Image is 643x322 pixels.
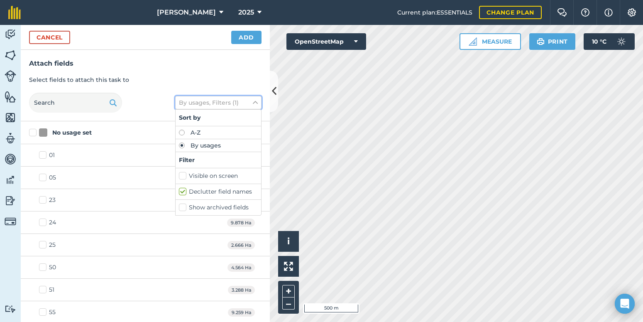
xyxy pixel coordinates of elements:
button: i [278,231,299,252]
button: 10 °C [584,33,635,50]
img: svg+xml;base64,PD94bWwgdmVyc2lvbj0iMS4wIiBlbmNvZGluZz0idXRmLTgiPz4KPCEtLSBHZW5lcmF0b3I6IEFkb2JlIE... [5,153,16,165]
img: svg+xml;base64,PHN2ZyB4bWxucz0iaHR0cDovL3d3dy53My5vcmcvMjAwMC9zdmciIHdpZHRoPSIxNyIgaGVpZ2h0PSIxNy... [604,7,613,17]
img: svg+xml;base64,PHN2ZyB4bWxucz0iaHR0cDovL3d3dy53My5vcmcvMjAwMC9zdmciIHdpZHRoPSIxOSIgaGVpZ2h0PSIyNC... [537,37,545,47]
label: Visible on screen [179,172,258,180]
img: svg+xml;base64,PHN2ZyB4bWxucz0iaHR0cDovL3d3dy53My5vcmcvMjAwMC9zdmciIHdpZHRoPSIxOSIgaGVpZ2h0PSIyNC... [109,98,117,108]
img: svg+xml;base64,PD94bWwgdmVyc2lvbj0iMS4wIiBlbmNvZGluZz0idXRmLTgiPz4KPCEtLSBHZW5lcmF0b3I6IEFkb2JlIE... [5,305,16,313]
span: 3.288 Ha [228,286,255,295]
div: 55 [49,308,56,317]
img: Four arrows, one pointing top left, one top right, one bottom right and the last bottom left [284,262,293,271]
div: 01 [49,151,55,160]
span: [PERSON_NAME] [157,7,216,17]
div: 24 [49,218,56,227]
button: OpenStreetMap [286,33,366,50]
h3: Attach fields [29,58,262,69]
label: By usages [179,143,258,148]
input: Search [29,93,122,113]
img: svg+xml;base64,PD94bWwgdmVyc2lvbj0iMS4wIiBlbmNvZGluZz0idXRmLTgiPz4KPCEtLSBHZW5lcmF0b3I6IEFkb2JlIE... [5,132,16,145]
span: 10 ° C [592,33,606,50]
button: + [282,285,295,297]
img: svg+xml;base64,PHN2ZyB4bWxucz0iaHR0cDovL3d3dy53My5vcmcvMjAwMC9zdmciIHdpZHRoPSI1NiIgaGVpZ2h0PSI2MC... [5,49,16,61]
a: Change plan [479,6,542,19]
img: Two speech bubbles overlapping with the left bubble in the forefront [557,8,567,17]
span: 4.564 Ha [227,263,255,272]
button: – [282,297,295,310]
button: By usages, Filters (1) [175,96,262,109]
span: Current plan : ESSENTIALS [397,8,472,17]
div: 23 [49,196,56,204]
img: A question mark icon [580,8,590,17]
p: Select fields to attach this task to [29,75,262,84]
label: Declutter field names [179,187,258,196]
span: 9.259 Ha [228,308,255,317]
label: Show archived fields [179,203,258,212]
img: svg+xml;base64,PHN2ZyB4bWxucz0iaHR0cDovL3d3dy53My5vcmcvMjAwMC9zdmciIHdpZHRoPSI1NiIgaGVpZ2h0PSI2MC... [5,91,16,103]
label: A-Z [179,130,258,135]
img: svg+xml;base64,PD94bWwgdmVyc2lvbj0iMS4wIiBlbmNvZGluZz0idXRmLTgiPz4KPCEtLSBHZW5lcmF0b3I6IEFkb2JlIE... [5,28,16,41]
strong: Filter [179,156,195,164]
button: Cancel [29,31,70,44]
img: A cog icon [627,8,637,17]
img: Ruler icon [469,37,477,46]
div: No usage set [52,128,92,137]
button: Print [529,33,576,50]
div: Open Intercom Messenger [615,294,635,314]
button: Add [231,31,262,44]
img: svg+xml;base64,PD94bWwgdmVyc2lvbj0iMS4wIiBlbmNvZGluZz0idXRmLTgiPz4KPCEtLSBHZW5lcmF0b3I6IEFkb2JlIE... [5,174,16,186]
span: 2025 [238,7,254,17]
img: svg+xml;base64,PHN2ZyB4bWxucz0iaHR0cDovL3d3dy53My5vcmcvMjAwMC9zdmciIHdpZHRoPSI1NiIgaGVpZ2h0PSI2MC... [5,111,16,124]
div: 51 [49,285,54,294]
span: 9.878 Ha [227,219,255,227]
img: svg+xml;base64,PD94bWwgdmVyc2lvbj0iMS4wIiBlbmNvZGluZz0idXRmLTgiPz4KPCEtLSBHZW5lcmF0b3I6IEFkb2JlIE... [5,70,16,82]
div: 25 [49,241,56,249]
span: i [287,236,290,246]
button: Measure [460,33,521,50]
strong: Sort by [179,114,200,121]
div: 50 [49,263,56,272]
img: svg+xml;base64,PD94bWwgdmVyc2lvbj0iMS4wIiBlbmNvZGluZz0idXRmLTgiPz4KPCEtLSBHZW5lcmF0b3I6IEFkb2JlIE... [613,33,630,50]
img: svg+xml;base64,PD94bWwgdmVyc2lvbj0iMS4wIiBlbmNvZGluZz0idXRmLTgiPz4KPCEtLSBHZW5lcmF0b3I6IEFkb2JlIE... [5,216,16,227]
span: 2.666 Ha [227,241,255,250]
img: fieldmargin Logo [8,6,21,19]
img: svg+xml;base64,PD94bWwgdmVyc2lvbj0iMS4wIiBlbmNvZGluZz0idXRmLTgiPz4KPCEtLSBHZW5lcmF0b3I6IEFkb2JlIE... [5,194,16,207]
div: 05 [49,173,56,182]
